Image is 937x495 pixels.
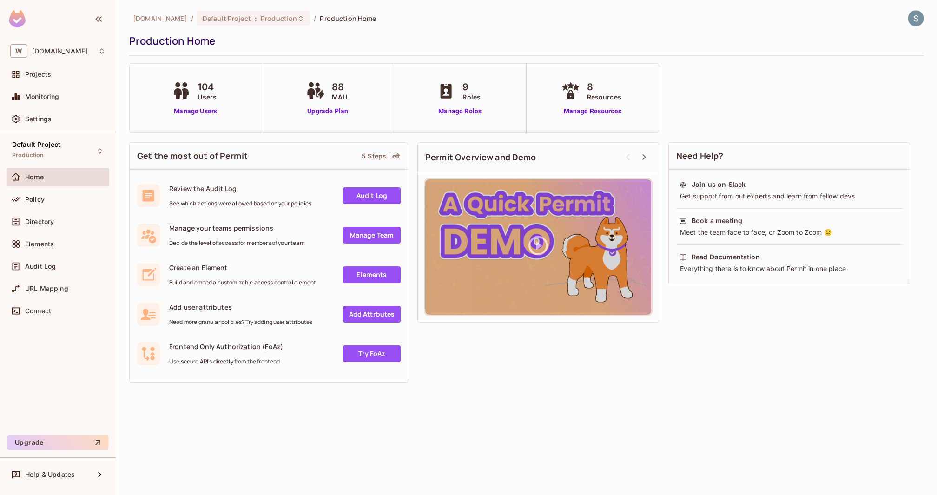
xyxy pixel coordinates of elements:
[25,173,44,181] span: Home
[32,47,87,55] span: Workspace: withpronto.com
[425,152,536,163] span: Permit Overview and Demo
[203,14,251,23] span: Default Project
[692,252,760,262] div: Read Documentation
[169,358,283,365] span: Use secure API's directly from the frontend
[169,263,316,272] span: Create an Element
[25,115,52,123] span: Settings
[25,93,59,100] span: Monitoring
[261,14,297,23] span: Production
[25,471,75,478] span: Help & Updates
[676,150,724,162] span: Need Help?
[332,92,347,102] span: MAU
[343,266,401,283] a: Elements
[170,106,221,116] a: Manage Users
[254,15,257,22] span: :
[25,218,54,225] span: Directory
[169,279,316,286] span: Build and embed a customizable access control element
[332,80,347,94] span: 88
[169,318,312,326] span: Need more granular policies? Try adding user attributes
[9,10,26,27] img: SReyMgAAAABJRU5ErkJggg==
[559,106,626,116] a: Manage Resources
[314,14,316,23] li: /
[169,184,311,193] span: Review the Audit Log
[169,303,312,311] span: Add user attributes
[25,263,56,270] span: Audit Log
[198,92,217,102] span: Users
[679,264,899,273] div: Everything there is to know about Permit in one place
[25,196,45,203] span: Policy
[12,152,44,159] span: Production
[304,106,352,116] a: Upgrade Plan
[12,141,60,148] span: Default Project
[679,228,899,237] div: Meet the team face to face, or Zoom to Zoom 😉
[191,14,193,23] li: /
[169,239,304,247] span: Decide the level of access for members of your team
[343,187,401,204] a: Audit Log
[343,345,401,362] a: Try FoAz
[679,191,899,201] div: Get support from out experts and learn from fellow devs
[129,34,919,48] div: Production Home
[169,224,304,232] span: Manage your teams permissions
[587,92,621,102] span: Resources
[7,435,108,450] button: Upgrade
[462,80,481,94] span: 9
[198,80,217,94] span: 104
[462,92,481,102] span: Roles
[435,106,485,116] a: Manage Roles
[320,14,376,23] span: Production Home
[25,71,51,78] span: Projects
[692,180,746,189] div: Join us on Slack
[137,150,248,162] span: Get the most out of Permit
[362,152,400,160] div: 5 Steps Left
[169,342,283,351] span: Frontend Only Authorization (FoAz)
[692,216,742,225] div: Book a meeting
[25,307,51,315] span: Connect
[587,80,621,94] span: 8
[10,44,27,58] span: W
[169,200,311,207] span: See which actions were allowed based on your policies
[133,14,187,23] span: the active workspace
[343,306,401,323] a: Add Attrbutes
[25,285,68,292] span: URL Mapping
[908,11,924,26] img: Shekhar Tyagi
[25,240,54,248] span: Elements
[343,227,401,244] a: Manage Team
